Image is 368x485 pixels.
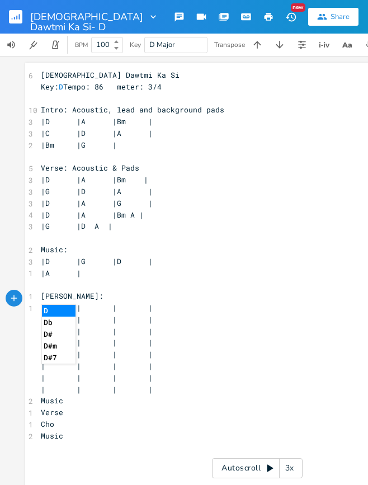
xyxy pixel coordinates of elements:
span: |Bm |G | [41,140,117,150]
span: |D |A |Bm A | [41,210,144,220]
span: [DEMOGRAPHIC_DATA] Dawtmi Ka Si [41,70,180,80]
span: D Major [149,40,175,50]
span: |A | [41,268,81,278]
div: Key [130,41,141,48]
span: |G |D A | [41,221,112,231]
span: | | | | [41,361,153,371]
span: |C |D |A | [41,128,153,138]
span: |D |A |Bm | [41,116,153,126]
span: | | | | [41,326,153,336]
span: | | | | [41,337,153,347]
span: | | | | [41,314,153,324]
span: Verse: Acoustic & Pads [41,163,139,173]
div: Autoscroll [212,458,303,478]
span: [PERSON_NAME]: [41,291,103,301]
span: Music [41,431,63,441]
button: New [280,7,302,27]
span: Intro: Acoustic, lead and background pads [41,105,224,115]
span: Music: [41,244,68,255]
span: |D |A |Bm | [41,175,148,185]
span: |D |A |G | [41,198,153,208]
div: Share [331,12,350,22]
div: BPM [75,42,88,48]
span: | | | | [41,373,153,383]
span: | | | | [41,349,153,359]
span: Cho [41,419,54,429]
span: |D | | | [41,303,153,313]
button: Share [308,8,358,26]
div: 3x [280,458,300,478]
li: Db [42,317,76,328]
div: Transpose [214,41,245,48]
span: Verse [41,407,63,417]
li: D# [42,328,76,340]
span: |D |G |D | [41,256,153,266]
span: Key: Tempo: 86 meter: 3/4 [41,82,162,92]
span: |G |D |A | [41,186,153,196]
li: D#m [42,340,76,352]
span: D [59,82,63,92]
span: Music [41,395,63,406]
span: | | | | [41,384,153,394]
div: New [291,3,305,12]
li: D [42,305,76,317]
span: [DEMOGRAPHIC_DATA] Dawtmi Ka Si- D [30,12,143,22]
li: D#7 [42,352,76,364]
